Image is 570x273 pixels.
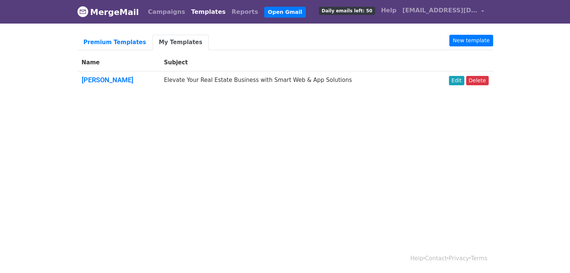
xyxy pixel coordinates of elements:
[410,255,423,262] a: Help
[402,6,477,15] span: [EMAIL_ADDRESS][DOMAIN_NAME]
[378,3,399,18] a: Help
[449,76,464,85] a: Edit
[77,6,88,17] img: MergeMail logo
[316,3,378,18] a: Daily emails left: 50
[159,54,427,71] th: Subject
[188,4,229,19] a: Templates
[153,35,209,50] a: My Templates
[319,7,375,15] span: Daily emails left: 50
[229,4,261,19] a: Reports
[77,4,139,20] a: MergeMail
[471,255,487,262] a: Terms
[145,4,188,19] a: Campaigns
[449,35,493,46] a: New template
[82,76,133,84] a: [PERSON_NAME]
[449,255,469,262] a: Privacy
[159,71,427,92] td: Elevate Your Real Estate Business with Smart Web & App Solutions
[466,76,489,85] a: Delete
[264,7,306,18] a: Open Gmail
[425,255,447,262] a: Contact
[399,3,487,21] a: [EMAIL_ADDRESS][DOMAIN_NAME]
[77,54,160,71] th: Name
[77,35,153,50] a: Premium Templates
